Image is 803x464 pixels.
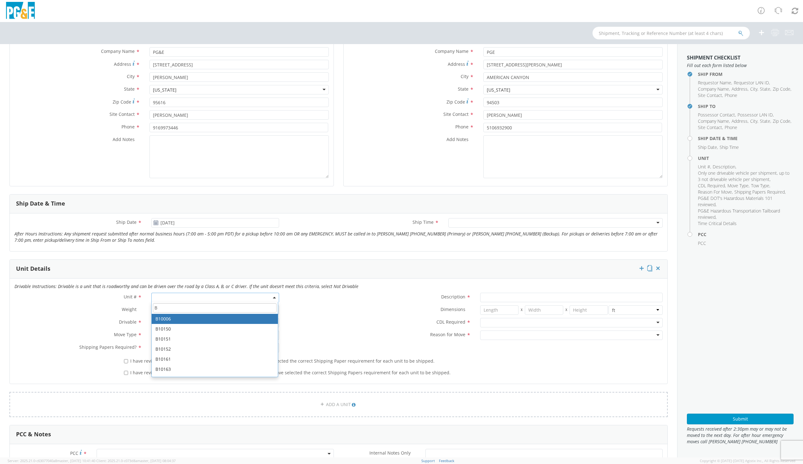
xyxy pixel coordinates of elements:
h3: PCC & Notes [16,431,51,438]
li: B10152 [152,344,278,354]
span: X [519,305,525,315]
li: , [732,86,749,92]
input: I have reviewed thePG&E DOT's Hazardous Materials 101and have selected the correct Shipping Paper... [124,359,128,363]
span: Zip Code [113,99,131,105]
h4: Ship To [698,104,794,109]
span: Address [114,61,131,67]
li: , [698,86,730,92]
span: PCC [70,450,78,456]
span: Zip Code [446,99,465,105]
li: , [734,80,770,86]
span: Drivable [119,319,137,325]
h4: Unit [698,156,794,161]
li: , [773,86,791,92]
li: , [698,195,792,208]
li: B10163 [152,364,278,374]
h3: Ship Date & Time [16,201,65,207]
span: Phone [455,124,469,130]
span: Reason For Move [698,189,732,195]
li: , [698,124,723,131]
li: , [727,183,750,189]
li: , [698,80,732,86]
span: State [760,118,770,124]
li: , [698,170,792,183]
span: Reason for Move [430,331,465,337]
li: , [713,164,736,170]
span: PCC [698,240,706,246]
li: , [698,164,711,170]
span: Zip Code [773,118,790,124]
span: Possessor LAN ID [738,112,773,118]
span: Possessor Contact [698,112,735,118]
span: Site Contact [443,111,469,117]
li: , [698,144,718,150]
span: City [750,86,757,92]
img: pge-logo-06675f144f4cfa6a6814.png [5,2,36,20]
span: Description [713,164,735,170]
li: , [698,118,730,124]
span: Requests received after 2:30pm may or may not be moved to the next day. For after hour emergency ... [687,426,794,445]
i: Drivable Instructions: Drivable is a unit that is roadworthy and can be driven over the road by a... [14,283,358,289]
li: B10151 [152,334,278,344]
input: Width [525,305,563,315]
span: Site Contact [698,124,722,130]
span: Company Name [698,118,729,124]
span: Phone [725,124,737,130]
span: Fill out each form listed below [687,62,794,69]
span: Address [732,118,748,124]
span: Address [732,86,748,92]
span: I have reviewed the and have selected the correct Shipping Papers requirement for each unit to be... [130,370,451,376]
input: Shipment, Tracking or Reference Number (at least 4 chars) [592,27,750,39]
input: Length [480,305,519,315]
span: X [563,305,570,315]
span: Move Type [727,183,749,189]
li: B10150 [152,324,278,334]
span: Tow Type [751,183,769,189]
span: Server: 2025.21.0-c63077040a8 [8,458,95,463]
li: , [760,86,771,92]
span: Requestor LAN ID [734,80,769,86]
li: B10006 [152,314,278,324]
span: Site Contact [109,111,135,117]
span: I have reviewed the and have selected the correct Shipping Paper requirement for each unit to be ... [130,358,435,364]
span: Site Contact [698,92,722,98]
button: Submit [687,414,794,424]
span: CDL Required [436,319,465,325]
i: After Hours Instructions: Any shipment request submitted after normal business hours (7:00 am - 5... [14,231,658,243]
span: PG&E Hazardous Transportation Tailboard reviewed [698,208,780,220]
span: Shipping Papers Required? [79,344,137,350]
li: , [698,92,723,99]
span: Ship Time [413,219,434,225]
span: City [127,73,135,79]
li: , [698,189,733,195]
span: CDL Required [698,183,725,189]
span: Ship Date [116,219,137,225]
li: , [734,189,786,195]
li: B10161 [152,354,278,364]
span: Ship Date [698,144,717,150]
input: I have reviewed thePG&E's Hazardous Transportation Tailboardand have selected the correct Shippin... [124,371,128,375]
span: Add Notes [113,136,135,142]
li: , [750,118,758,124]
li: , [698,208,792,220]
span: Add Notes [446,136,469,142]
span: PG&E DOT's Hazardous Materials 101 reviewed [698,195,772,207]
span: Internal Notes Only [369,450,411,456]
div: [US_STATE] [487,87,510,93]
span: Unit # [698,164,710,170]
li: B10163 [152,374,278,384]
span: Company Name [698,86,729,92]
span: State [458,86,469,92]
li: , [750,86,758,92]
li: , [773,118,791,124]
span: Copyright © [DATE]-[DATE] Agistix Inc., All Rights Reserved [700,458,795,463]
li: , [698,183,726,189]
span: Phone [121,124,135,130]
span: Dimensions [441,306,465,312]
h4: PCC [698,232,794,237]
a: Support [421,458,435,463]
li: , [760,118,771,124]
a: Feedback [439,458,454,463]
span: State [760,86,770,92]
span: Address [448,61,465,67]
